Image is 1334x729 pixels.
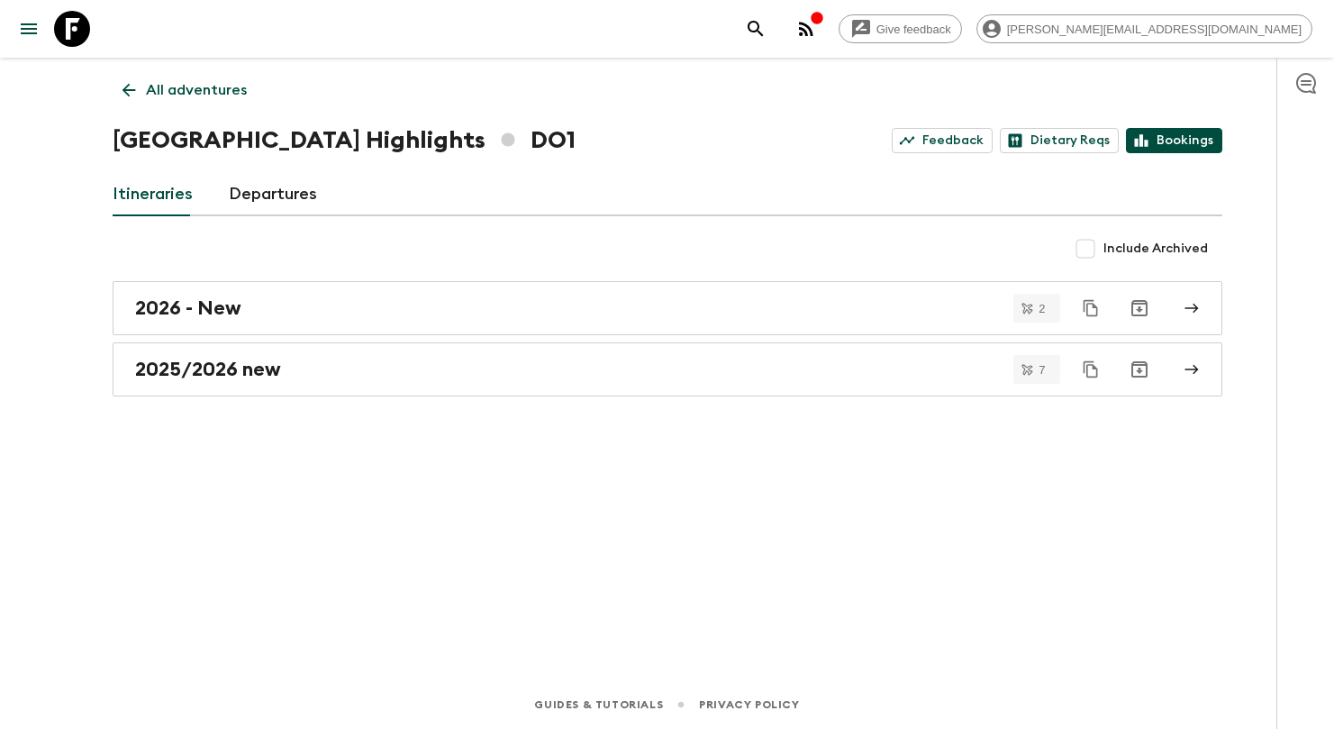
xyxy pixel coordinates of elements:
a: Guides & Tutorials [534,695,663,715]
button: search adventures [738,11,774,47]
h2: 2026 - New [135,296,241,320]
a: Give feedback [839,14,962,43]
h1: [GEOGRAPHIC_DATA] Highlights DO1 [113,123,576,159]
span: 7 [1028,364,1056,376]
button: Duplicate [1075,353,1107,386]
a: Feedback [892,128,993,153]
a: 2026 - New [113,281,1222,335]
span: [PERSON_NAME][EMAIL_ADDRESS][DOMAIN_NAME] [997,23,1311,36]
button: Archive [1121,290,1157,326]
a: All adventures [113,72,257,108]
button: Duplicate [1075,292,1107,324]
span: 2 [1028,303,1056,314]
span: Give feedback [867,23,961,36]
a: Dietary Reqs [1000,128,1119,153]
a: Privacy Policy [699,695,799,715]
a: 2025/2026 new [113,342,1222,396]
a: Departures [229,173,317,216]
span: Include Archived [1103,240,1208,258]
a: Bookings [1126,128,1222,153]
div: [PERSON_NAME][EMAIL_ADDRESS][DOMAIN_NAME] [976,14,1312,43]
button: menu [11,11,47,47]
p: All adventures [146,79,247,101]
button: Archive [1121,351,1157,387]
h2: 2025/2026 new [135,358,281,381]
a: Itineraries [113,173,193,216]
